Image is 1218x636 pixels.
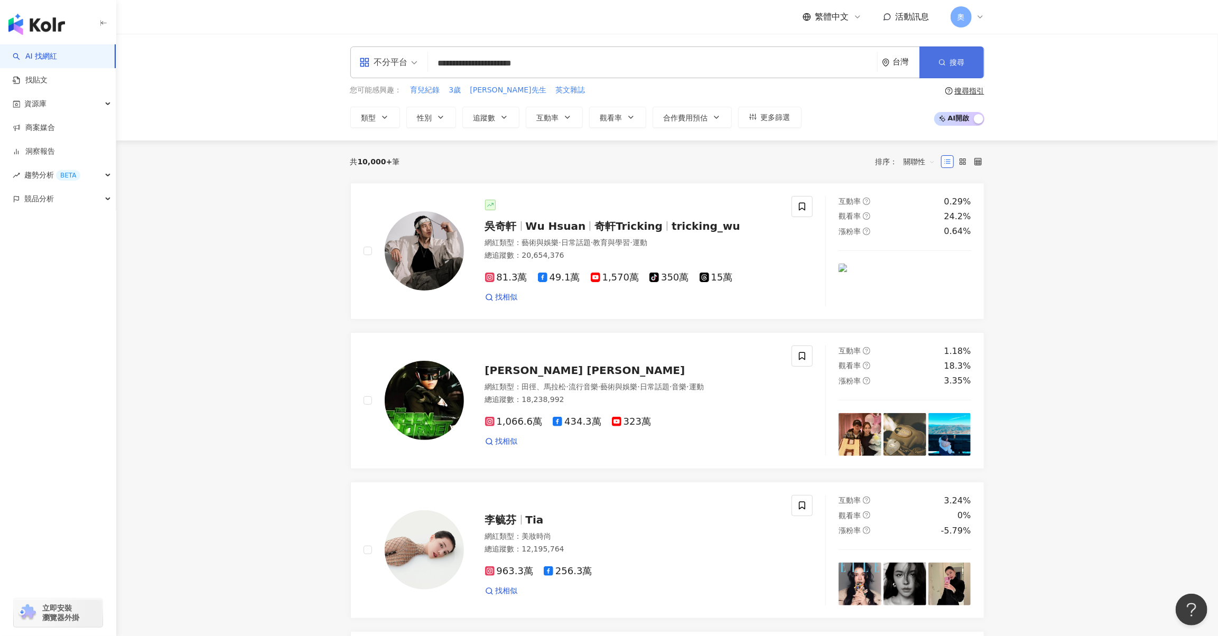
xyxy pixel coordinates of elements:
[537,114,559,122] span: 互動率
[612,416,651,427] span: 323萬
[928,563,971,605] img: post-image
[884,264,926,306] img: post-image
[410,85,441,96] button: 育兒紀錄
[839,496,861,504] span: 互動率
[593,238,630,247] span: 教育與學習
[462,107,519,128] button: 追蹤數
[863,527,870,534] span: question-circle
[839,377,861,385] span: 漲粉率
[526,220,586,232] span: Wu Hsuan
[928,264,971,306] img: post-image
[839,526,861,535] span: 漲粉率
[526,107,583,128] button: 互動率
[884,563,926,605] img: post-image
[473,114,496,122] span: 追蹤數
[485,238,779,248] div: 網紅類型 ：
[944,375,971,387] div: 3.35%
[485,544,779,555] div: 總追蹤數 ： 12,195,764
[640,382,670,391] span: 日常話題
[13,75,48,86] a: 找貼文
[496,292,518,303] span: 找相似
[350,482,984,619] a: KOL Avatar李毓芬Tia網紅類型：美妝時尚總追蹤數：12,195,764963.3萬256.3萬找相似互動率question-circle3.24%觀看率question-circle0...
[496,586,518,596] span: 找相似
[944,196,971,208] div: 0.29%
[672,382,686,391] span: 音樂
[863,347,870,354] span: question-circle
[553,416,601,427] span: 434.3萬
[569,382,598,391] span: 流行音樂
[672,220,740,232] span: tricking_wu
[591,238,593,247] span: ·
[14,598,103,627] a: chrome extension立即安裝 瀏覽器外掛
[591,272,639,283] span: 1,570萬
[485,416,543,427] span: 1,066.6萬
[485,586,518,596] a: 找相似
[944,211,971,222] div: 24.2%
[449,85,461,96] span: 3歲
[686,382,689,391] span: ·
[385,510,464,590] img: KOL Avatar
[957,11,965,23] span: 奧
[544,566,592,577] span: 256.3萬
[350,107,400,128] button: 類型
[689,382,704,391] span: 運動
[893,58,919,67] div: 台灣
[863,198,870,205] span: question-circle
[485,250,779,261] div: 總追蹤數 ： 20,654,376
[485,382,779,392] div: 網紅類型 ：
[863,497,870,504] span: question-circle
[485,513,517,526] span: 李毓芬
[863,377,870,385] span: question-circle
[24,92,47,116] span: 資源庫
[637,382,639,391] span: ·
[24,187,54,211] span: 競品分析
[884,413,926,456] img: post-image
[863,212,870,220] span: question-circle
[944,495,971,507] div: 3.24%
[945,87,953,95] span: question-circle
[839,197,861,205] span: 互動率
[8,14,65,35] img: logo
[559,238,561,247] span: ·
[649,272,689,283] span: 350萬
[538,272,580,283] span: 49.1萬
[950,58,965,67] span: 搜尋
[630,238,632,247] span: ·
[485,436,518,447] a: 找相似
[522,532,552,540] span: 美妝時尚
[485,272,527,283] span: 81.3萬
[13,146,55,157] a: 洞察報告
[598,382,600,391] span: ·
[566,382,569,391] span: ·
[17,604,38,621] img: chrome extension
[13,172,20,179] span: rise
[359,57,370,68] span: appstore
[904,153,935,170] span: 關聯性
[944,345,971,357] div: 1.18%
[761,113,791,121] span: 更多篩選
[839,361,861,370] span: 觀看率
[738,107,802,128] button: 更多篩選
[417,114,432,122] span: 性別
[13,123,55,133] a: 商案媒合
[653,107,732,128] button: 合作費用預估
[863,228,870,235] span: question-circle
[350,332,984,469] a: KOL Avatar[PERSON_NAME] [PERSON_NAME]網紅類型：田徑、馬拉松·流行音樂·藝術與娛樂·日常話題·音樂·運動總追蹤數：18,238,9921,066.6萬434....
[496,436,518,447] span: 找相似
[485,292,518,303] a: 找相似
[24,163,80,187] span: 趨勢分析
[350,85,402,96] span: 您可能感興趣：
[522,238,559,247] span: 藝術與娛樂
[839,563,881,605] img: post-image
[944,360,971,372] div: 18.3%
[358,157,393,166] span: 10,000+
[839,227,861,236] span: 漲粉率
[361,114,376,122] span: 類型
[350,157,400,166] div: 共 筆
[839,511,861,520] span: 觀看率
[633,238,647,247] span: 運動
[385,211,464,291] img: KOL Avatar
[957,510,971,521] div: 0%
[406,107,456,128] button: 性別
[815,11,849,23] span: 繁體中文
